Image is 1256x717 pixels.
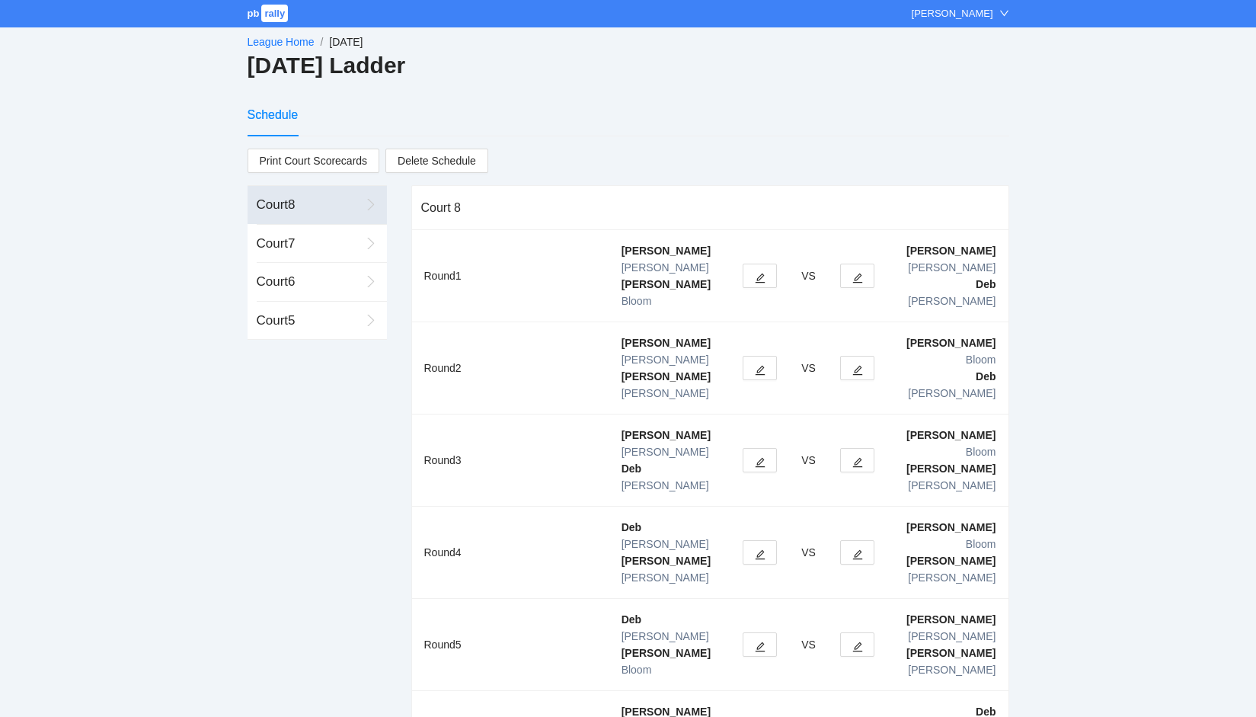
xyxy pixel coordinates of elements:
span: Bloom [966,354,996,366]
span: Bloom [966,446,996,458]
span: [PERSON_NAME] [622,387,709,399]
td: VS [789,507,828,599]
span: edit [755,456,765,468]
button: edit [743,356,777,380]
span: [PERSON_NAME] [622,479,709,491]
span: edit [852,364,863,376]
td: VS [789,322,828,415]
b: [PERSON_NAME] [622,429,711,441]
b: [PERSON_NAME] [622,245,711,257]
b: [PERSON_NAME] [906,613,996,626]
button: edit [743,632,777,657]
td: VS [789,415,828,507]
a: Print Court Scorecards [248,149,380,173]
b: [PERSON_NAME] [906,429,996,441]
button: edit [840,264,874,288]
td: Round 4 [412,507,609,599]
b: Deb [622,463,641,475]
button: edit [743,264,777,288]
div: Court 7 [257,234,360,254]
span: Bloom [966,538,996,550]
button: edit [840,356,874,380]
b: [PERSON_NAME] [906,463,996,475]
span: [PERSON_NAME] [622,538,709,550]
span: edit [852,549,863,560]
div: Court 8 [421,186,999,229]
span: edit [755,641,765,652]
h2: [DATE] Ladder [248,50,1009,82]
button: edit [840,632,874,657]
td: Round 1 [412,230,609,322]
span: [PERSON_NAME] [908,479,996,491]
span: edit [755,364,765,376]
button: edit [840,448,874,472]
b: [PERSON_NAME] [622,555,711,567]
span: [PERSON_NAME] [908,295,996,307]
span: [PERSON_NAME] [908,571,996,584]
b: [PERSON_NAME] [906,647,996,659]
b: [PERSON_NAME] [906,521,996,533]
button: edit [743,448,777,472]
b: [PERSON_NAME] [622,278,711,290]
td: Round 5 [412,599,609,691]
b: Deb [976,278,996,290]
span: edit [852,456,863,468]
button: Delete Schedule [385,149,488,173]
span: [PERSON_NAME] [908,387,996,399]
b: [PERSON_NAME] [622,370,711,383]
span: [PERSON_NAME] [622,630,709,642]
span: Bloom [622,664,652,676]
span: Print Court Scorecards [260,149,368,172]
span: [PERSON_NAME] [908,630,996,642]
b: [PERSON_NAME] [622,337,711,349]
span: [PERSON_NAME] [622,354,709,366]
button: edit [840,540,874,565]
span: [PERSON_NAME] [622,261,709,274]
button: edit [743,540,777,565]
div: [PERSON_NAME] [912,6,993,21]
b: Deb [622,521,641,533]
td: VS [789,230,828,322]
a: pbrally [248,8,291,19]
td: Round 2 [412,322,609,415]
b: [PERSON_NAME] [906,555,996,567]
span: [PERSON_NAME] [622,446,709,458]
td: VS [789,599,828,691]
span: [DATE] [329,36,363,48]
div: Court 6 [257,272,360,292]
span: edit [852,272,863,283]
a: League Home [248,36,315,48]
span: Bloom [622,295,652,307]
span: edit [755,272,765,283]
span: edit [755,549,765,560]
span: edit [852,641,863,652]
span: rally [261,5,288,22]
span: [PERSON_NAME] [908,261,996,274]
div: Schedule [248,105,299,124]
b: [PERSON_NAME] [622,647,711,659]
span: Delete Schedule [398,152,476,169]
span: [PERSON_NAME] [908,664,996,676]
span: down [999,8,1009,18]
div: Court 5 [257,311,360,331]
span: / [320,36,323,48]
td: Round 3 [412,415,609,507]
span: [PERSON_NAME] [622,571,709,584]
b: [PERSON_NAME] [906,245,996,257]
b: Deb [976,370,996,383]
b: Deb [622,613,641,626]
span: pb [248,8,260,19]
b: [PERSON_NAME] [906,337,996,349]
div: Court 8 [257,195,360,215]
